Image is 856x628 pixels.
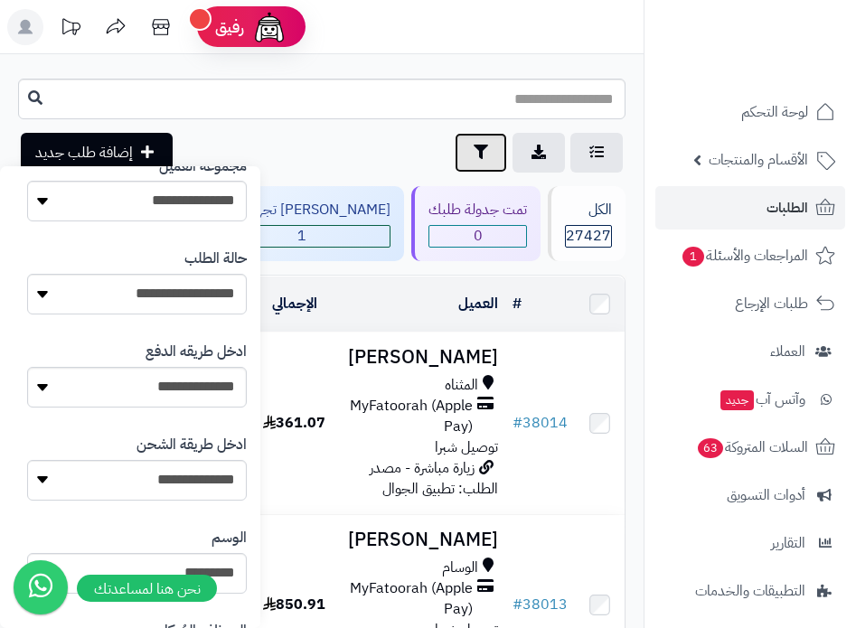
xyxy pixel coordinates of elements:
a: # [513,293,522,314]
div: الكل [565,200,612,220]
div: [PERSON_NAME] تجهيز طلبك [212,200,390,220]
span: التطبيقات والخدمات [695,578,805,604]
a: #38013 [513,594,568,615]
span: الوسام [442,558,478,578]
span: # [513,594,522,615]
span: رفيق [215,16,244,38]
a: أدوات التسويق [655,473,845,517]
span: طلبات الإرجاع [735,291,808,316]
a: الطلبات [655,186,845,230]
span: الأقسام والمنتجات [709,147,808,173]
img: ai-face.png [251,9,287,45]
span: 0 [429,226,526,247]
span: توصيل شبرا [435,436,498,458]
span: العملاء [770,339,805,364]
label: ادخل طريقة الشحن [136,435,247,455]
a: العميل [458,293,498,314]
span: جديد [720,390,754,410]
a: #38014 [513,412,568,434]
span: زيارة مباشرة - مصدر الطلب: تطبيق الجوال [370,457,498,500]
span: المراجعات والأسئلة [681,243,808,268]
label: ادخل طريقه الدفع [146,342,247,362]
span: السلات المتروكة [696,435,808,460]
span: التقارير [771,530,805,556]
a: لوحة التحكم [655,90,845,134]
a: السلات المتروكة63 [655,426,845,469]
span: إضافة طلب جديد [35,142,133,164]
span: 1 [213,226,390,247]
a: [PERSON_NAME] تجهيز طلبك 1 [192,186,408,261]
span: MyFatoorah (Apple Pay) [341,396,473,437]
label: حالة الطلب [184,248,247,269]
h3: [PERSON_NAME] [341,530,498,550]
a: الكل27427 [544,186,629,261]
a: وآتس آبجديد [655,378,845,421]
span: 1 [682,247,704,267]
a: العملاء [655,330,845,373]
a: الإجمالي [272,293,317,314]
span: أدوات التسويق [727,483,805,508]
a: التطبيقات والخدمات [655,569,845,613]
span: وآتس آب [719,387,805,412]
label: مجموعة العميل [159,156,247,177]
a: طلبات الإرجاع [655,282,845,325]
span: # [513,412,522,434]
span: 361.07 [263,412,325,434]
label: الوسم [212,528,247,548]
a: تحديثات المنصة [48,9,93,50]
span: 850.91 [263,594,325,615]
a: إضافة طلب جديد [21,133,173,173]
span: لوحة التحكم [741,99,808,125]
h3: [PERSON_NAME] [341,347,498,368]
div: تمت جدولة طلبك [428,200,527,220]
span: الطلبات [767,195,808,220]
span: 27427 [566,226,611,247]
a: تمت جدولة طلبك 0 [408,186,544,261]
span: MyFatoorah (Apple Pay) [341,578,473,620]
span: 63 [698,438,723,458]
a: التقارير [655,521,845,565]
span: المثناه [445,375,478,396]
a: المراجعات والأسئلة1 [655,234,845,277]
